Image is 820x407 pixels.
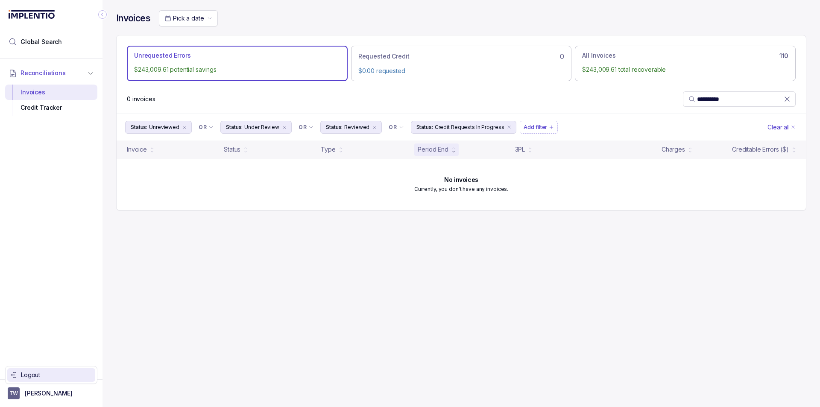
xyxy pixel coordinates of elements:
div: Period End [418,145,448,154]
p: Add filter [524,123,547,132]
p: Clear all [767,123,790,132]
button: Date Range Picker [159,10,218,26]
div: remove content [506,124,512,131]
p: [PERSON_NAME] [25,389,73,398]
p: Status: [131,123,147,132]
div: 3PL [515,145,525,154]
p: Under Review [244,123,279,132]
button: Filter Chip Credit Requests In Progress [411,121,517,134]
button: Filter Chip Connector undefined [295,121,317,133]
h4: Invoices [116,12,150,24]
ul: Action Tab Group [127,46,796,81]
p: $243,009.61 potential savings [134,65,340,74]
search: Date Range Picker [164,14,204,23]
div: Credit Tracker [12,100,91,115]
p: Status: [226,123,243,132]
p: Currently, you don't have any invoices. [414,185,508,193]
ul: Filter Group [125,121,766,134]
button: Clear Filters [766,121,797,134]
div: Reconciliations [5,83,97,117]
span: Reconciliations [20,69,66,77]
p: OR [299,124,307,131]
h6: 110 [779,53,788,59]
p: OR [389,124,397,131]
li: Filter Chip Connector undefined [199,124,214,131]
div: remove content [281,124,288,131]
button: Filter Chip Unreviewed [125,121,192,134]
div: Charges [662,145,685,154]
span: Global Search [20,38,62,46]
button: User initials[PERSON_NAME] [8,387,95,399]
p: Unreviewed [149,123,179,132]
p: Status: [416,123,433,132]
div: remove content [181,124,188,131]
p: Reviewed [344,123,369,132]
div: 0 [358,51,565,61]
div: Collapse Icon [97,9,108,20]
div: Type [321,145,335,154]
div: Invoice [127,145,147,154]
li: Filter Chip Connector undefined [389,124,404,131]
p: All Invoices [582,51,615,60]
p: Requested Credit [358,52,410,61]
p: Status: [326,123,343,132]
p: 0 invoices [127,95,155,103]
li: Filter Chip Connector undefined [299,124,313,131]
div: Remaining page entries [127,95,155,103]
p: Logout [21,371,92,379]
button: Reconciliations [5,64,97,82]
button: Filter Chip Reviewed [320,121,382,134]
p: $0.00 requested [358,67,565,75]
p: Credit Requests In Progress [435,123,504,132]
button: Filter Chip Add filter [520,121,558,134]
div: Status [224,145,240,154]
span: Pick a date [173,15,204,22]
div: Invoices [12,85,91,100]
div: Creditable Errors ($) [732,145,789,154]
p: Unrequested Errors [134,51,190,60]
h6: No invoices [444,176,478,183]
div: remove content [371,124,378,131]
button: Filter Chip Connector undefined [385,121,407,133]
button: Filter Chip Under Review [220,121,292,134]
p: $243,009.61 total recoverable [582,65,788,74]
span: User initials [8,387,20,399]
button: Filter Chip Connector undefined [195,121,217,133]
p: OR [199,124,207,131]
